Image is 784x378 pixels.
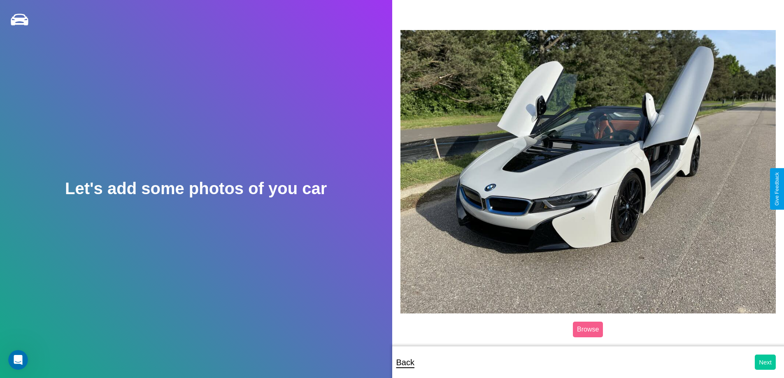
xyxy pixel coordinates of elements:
iframe: Intercom live chat [8,350,28,370]
button: Next [755,355,776,370]
label: Browse [573,322,603,337]
div: Give Feedback [774,172,780,206]
h2: Let's add some photos of you car [65,179,327,198]
p: Back [396,355,414,370]
img: posted [400,30,776,313]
